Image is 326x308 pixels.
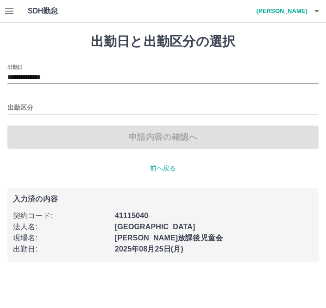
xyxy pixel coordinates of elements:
[115,212,148,220] b: 41115040
[7,63,22,70] label: 出勤日
[115,245,183,253] b: 2025年08月25日(月)
[13,210,109,221] p: 契約コード :
[115,234,223,242] b: [PERSON_NAME]放課後児童会
[13,221,109,233] p: 法人名 :
[13,233,109,244] p: 現場名 :
[115,223,195,231] b: [GEOGRAPHIC_DATA]
[7,163,319,173] p: 前へ戻る
[13,244,109,255] p: 出勤日 :
[7,34,319,50] h1: 出勤日と出勤区分の選択
[13,195,313,203] p: 入力済の内容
